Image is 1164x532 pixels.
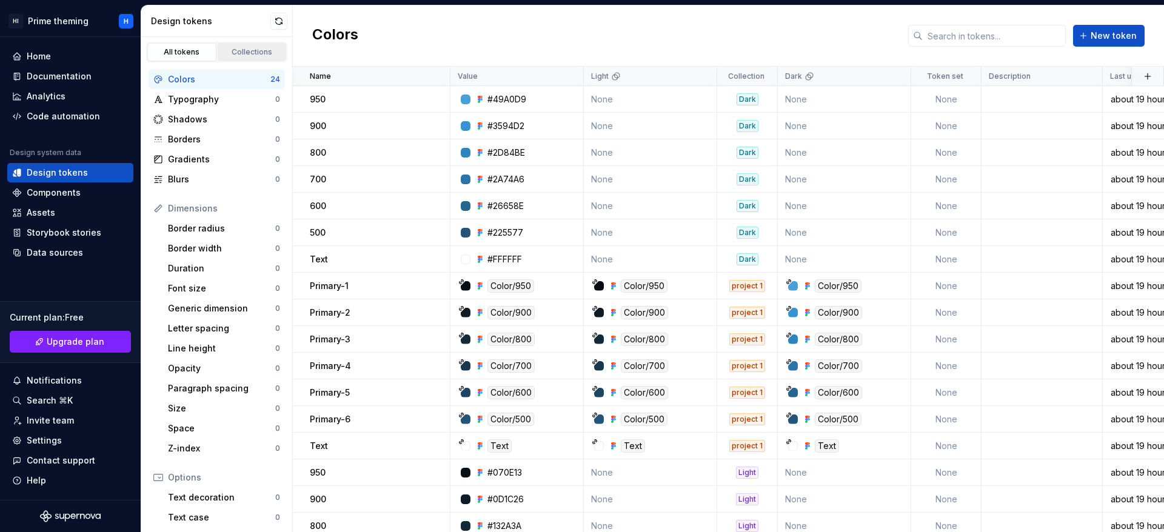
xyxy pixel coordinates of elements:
td: None [911,273,982,299]
p: 900 [310,120,326,132]
div: Options [168,471,280,484]
div: Font size [168,282,275,294]
div: Dark [737,147,758,159]
div: Typography [168,93,275,105]
td: None [778,193,911,219]
div: Analytics [27,90,65,102]
div: 0 [275,175,280,184]
a: Text decoration0 [163,488,285,507]
div: #2A74A6 [487,173,524,185]
p: Primary-1 [310,280,349,292]
td: None [778,486,911,513]
p: Text [310,253,328,265]
p: 950 [310,467,326,479]
div: Invite team [27,414,74,427]
div: project 1 [729,440,765,452]
td: None [911,299,982,326]
p: Description [989,71,1031,81]
div: Notifications [27,374,82,387]
a: Analytics [7,87,133,106]
div: Dark [737,200,758,212]
a: Size0 [163,399,285,418]
td: None [911,86,982,113]
div: Settings [27,434,62,447]
a: Assets [7,203,133,222]
div: Current plan : Free [10,311,131,324]
p: Name [310,71,331,81]
div: Line height [168,342,275,354]
div: project 1 [729,280,765,292]
div: 0 [275,135,280,144]
div: Design tokens [151,15,270,27]
td: None [778,219,911,246]
div: Borders [168,133,275,145]
a: Colors24 [149,70,285,89]
div: Border radius [168,222,275,234]
td: None [584,166,717,193]
a: Upgrade plan [10,331,131,353]
a: Design tokens [7,163,133,182]
p: Primary-6 [310,413,350,425]
div: Color/500 [815,413,861,426]
div: Components [27,187,81,199]
div: Color/950 [815,279,861,293]
a: Data sources [7,243,133,262]
div: Color/950 [487,279,534,293]
div: Light [736,467,758,479]
a: Borders0 [149,130,285,149]
button: HIPrime themingH [2,8,138,34]
div: 0 [275,364,280,373]
td: None [911,246,982,273]
div: Color/700 [487,359,535,373]
a: Z-index0 [163,439,285,458]
button: Contact support [7,451,133,470]
div: Colors [168,73,270,85]
div: #FFFFFF [487,253,522,265]
p: Token set [927,71,963,81]
p: Primary-2 [310,307,350,319]
div: 0 [275,444,280,453]
td: None [778,139,911,166]
p: Last updated [1110,71,1157,81]
div: #0D1C26 [487,493,524,505]
div: Border width [168,242,275,254]
p: Primary-3 [310,333,350,345]
div: Color/900 [621,306,668,319]
div: project 1 [729,333,765,345]
span: New token [1091,30,1137,42]
div: 0 [275,244,280,253]
div: HI [8,14,23,28]
div: Color/800 [487,333,535,346]
div: Color/700 [621,359,668,373]
td: None [584,486,717,513]
p: Collection [728,71,764,81]
div: Color/500 [621,413,667,426]
p: 800 [310,520,326,532]
div: 0 [275,284,280,293]
a: Invite team [7,411,133,430]
div: Duration [168,262,275,274]
div: Help [27,474,46,487]
td: None [911,219,982,246]
a: Line height0 [163,339,285,358]
div: Dark [737,227,758,239]
div: Dark [737,93,758,105]
div: Collections [222,47,283,57]
div: Color/600 [815,386,862,399]
div: Gradients [168,153,275,165]
div: project 1 [729,387,765,399]
button: Help [7,471,133,490]
div: 0 [275,404,280,413]
div: Color/900 [815,306,862,319]
div: All tokens [152,47,212,57]
div: 0 [275,304,280,313]
td: None [911,459,982,486]
div: Prime theming [28,15,89,27]
a: Border radius0 [163,219,285,238]
div: 0 [275,424,280,433]
button: New token [1073,25,1145,47]
a: Gradients0 [149,150,285,169]
p: 800 [310,147,326,159]
td: None [911,139,982,166]
a: Documentation [7,67,133,86]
